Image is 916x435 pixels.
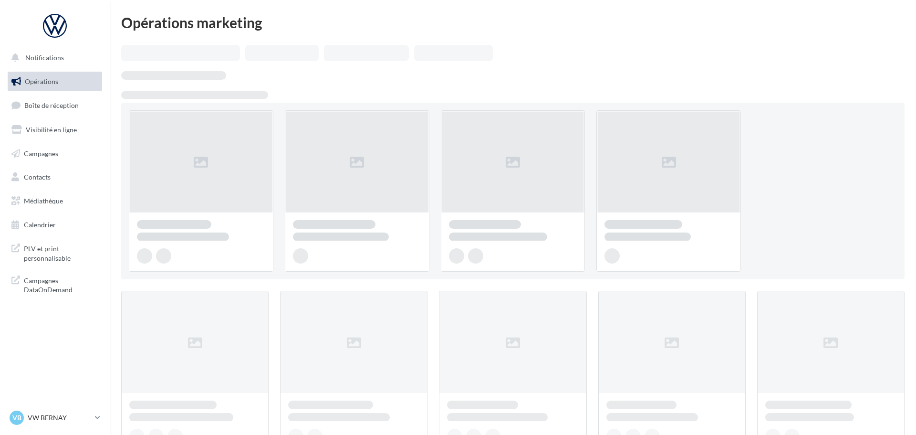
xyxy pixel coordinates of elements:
[12,413,21,423] span: VB
[6,95,104,116] a: Boîte de réception
[24,101,79,109] span: Boîte de réception
[6,270,104,298] a: Campagnes DataOnDemand
[24,149,58,157] span: Campagnes
[8,409,102,427] a: VB VW BERNAY
[24,173,51,181] span: Contacts
[24,274,98,295] span: Campagnes DataOnDemand
[6,167,104,187] a: Contacts
[24,221,56,229] span: Calendrier
[121,15,905,30] div: Opérations marketing
[24,242,98,263] span: PLV et print personnalisable
[6,215,104,235] a: Calendrier
[6,144,104,164] a: Campagnes
[24,197,63,205] span: Médiathèque
[6,120,104,140] a: Visibilité en ligne
[6,72,104,92] a: Opérations
[6,191,104,211] a: Médiathèque
[25,53,64,62] span: Notifications
[28,413,91,423] p: VW BERNAY
[25,77,58,85] span: Opérations
[26,126,77,134] span: Visibilité en ligne
[6,48,100,68] button: Notifications
[6,238,104,266] a: PLV et print personnalisable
